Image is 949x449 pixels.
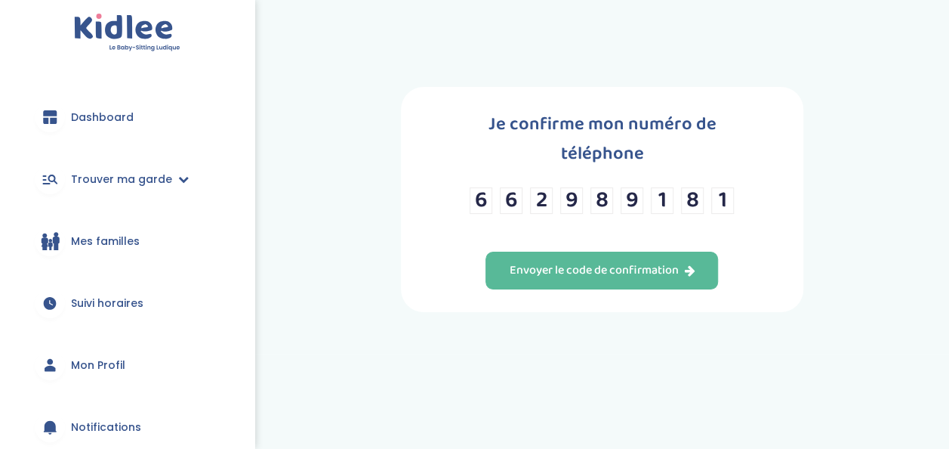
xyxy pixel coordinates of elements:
[71,172,172,187] span: Trouver ma garde
[71,234,140,249] span: Mes familles
[71,296,143,311] span: Suivi horaires
[509,262,695,280] div: Envoyer le code de confirmation
[23,214,232,268] a: Mes familles
[71,358,125,373] span: Mon Profil
[23,276,232,330] a: Suivi horaires
[23,152,232,206] a: Trouver ma garde
[74,14,180,52] img: logo.svg
[446,110,758,169] h1: Je confirme mon numéro de téléphone
[23,338,232,392] a: Mon Profil
[23,90,232,144] a: Dashboard
[485,252,718,290] button: Envoyer le code de confirmation
[71,420,141,435] span: Notifications
[71,110,134,125] span: Dashboard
